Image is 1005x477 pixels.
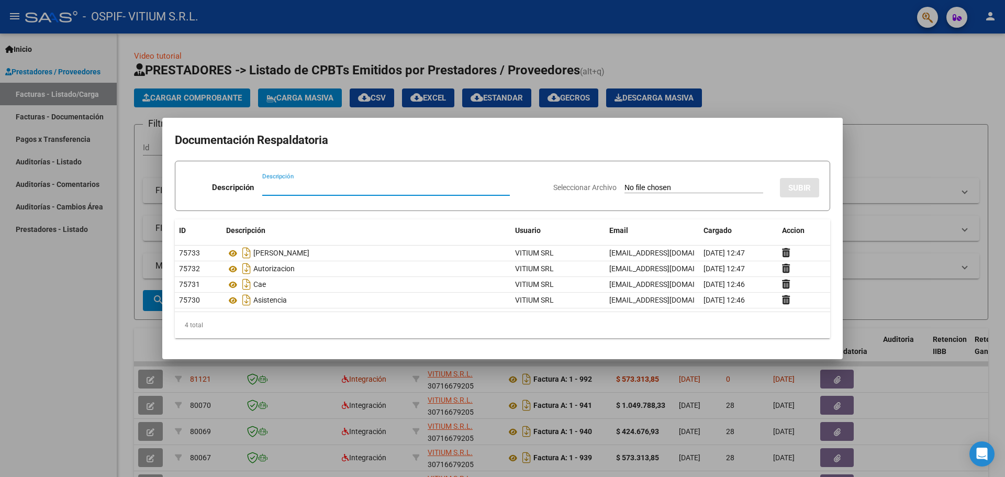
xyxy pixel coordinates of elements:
[240,245,253,261] i: Descargar documento
[609,280,725,289] span: [EMAIL_ADDRESS][DOMAIN_NAME]
[609,226,628,235] span: Email
[226,260,507,277] div: Autorizacion
[175,130,830,150] h2: Documentación Respaldatoria
[226,245,507,261] div: [PERSON_NAME]
[515,280,554,289] span: VITIUM SRL
[179,249,200,257] span: 75733
[609,249,725,257] span: [EMAIL_ADDRESS][DOMAIN_NAME]
[609,264,725,273] span: [EMAIL_ADDRESS][DOMAIN_NAME]
[226,276,507,293] div: Cae
[788,183,811,193] span: SUBIR
[240,260,253,277] i: Descargar documento
[179,296,200,304] span: 75730
[703,226,732,235] span: Cargado
[226,292,507,308] div: Asistencia
[179,280,200,289] span: 75731
[179,264,200,273] span: 75732
[240,292,253,308] i: Descargar documento
[699,219,778,242] datatable-header-cell: Cargado
[703,296,745,304] span: [DATE] 12:46
[515,249,554,257] span: VITIUM SRL
[511,219,605,242] datatable-header-cell: Usuario
[969,441,995,467] div: Open Intercom Messenger
[703,264,745,273] span: [DATE] 12:47
[515,264,554,273] span: VITIUM SRL
[212,182,254,194] p: Descripción
[222,219,511,242] datatable-header-cell: Descripción
[703,249,745,257] span: [DATE] 12:47
[553,183,617,192] span: Seleccionar Archivo
[778,219,830,242] datatable-header-cell: Accion
[226,226,265,235] span: Descripción
[240,276,253,293] i: Descargar documento
[175,219,222,242] datatable-header-cell: ID
[179,226,186,235] span: ID
[782,226,805,235] span: Accion
[609,296,725,304] span: [EMAIL_ADDRESS][DOMAIN_NAME]
[780,178,819,197] button: SUBIR
[703,280,745,289] span: [DATE] 12:46
[515,226,541,235] span: Usuario
[605,219,699,242] datatable-header-cell: Email
[175,312,830,338] div: 4 total
[515,296,554,304] span: VITIUM SRL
